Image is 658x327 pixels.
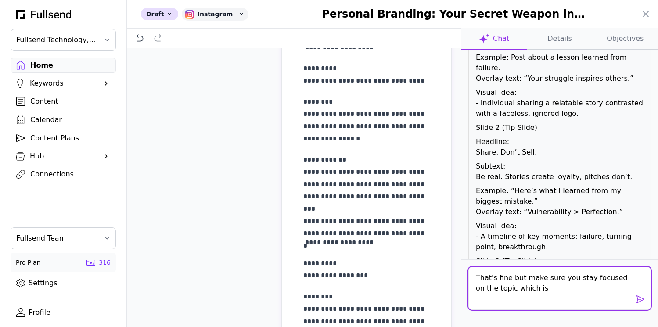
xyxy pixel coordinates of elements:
p: Subtext: Be real. Stories create loyalty, pitches don’t. [476,161,644,182]
p: Example: “Here’s what I learned from my biggest mistake.” Overlay text: “Vulnerability > Perfecti... [476,186,644,217]
h1: Personal Branding: Your Secret Weapon in Performance Marketing [312,7,584,21]
div: Instagram [182,8,249,21]
p: Visual Idea: - Individual sharing a relatable story contrasted with a faceless, ignored logo. [476,87,644,119]
button: Objectives [593,28,658,50]
div: Draft [141,8,178,20]
button: Chat [461,28,527,50]
p: Slide 2 (Tip Slide) [476,122,644,133]
p: Headline: Share. Don’t Sell. [476,137,644,158]
p: Visual Idea: - A timeline of key moments: failure, turning point, breakthrough. [476,221,644,252]
p: Slide 3 (Tip Slide) [476,256,644,266]
p: Example: Post about a lesson learned from failure. Overlay text: “Your struggle inspires others.” [476,52,644,84]
button: Details [527,28,592,50]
